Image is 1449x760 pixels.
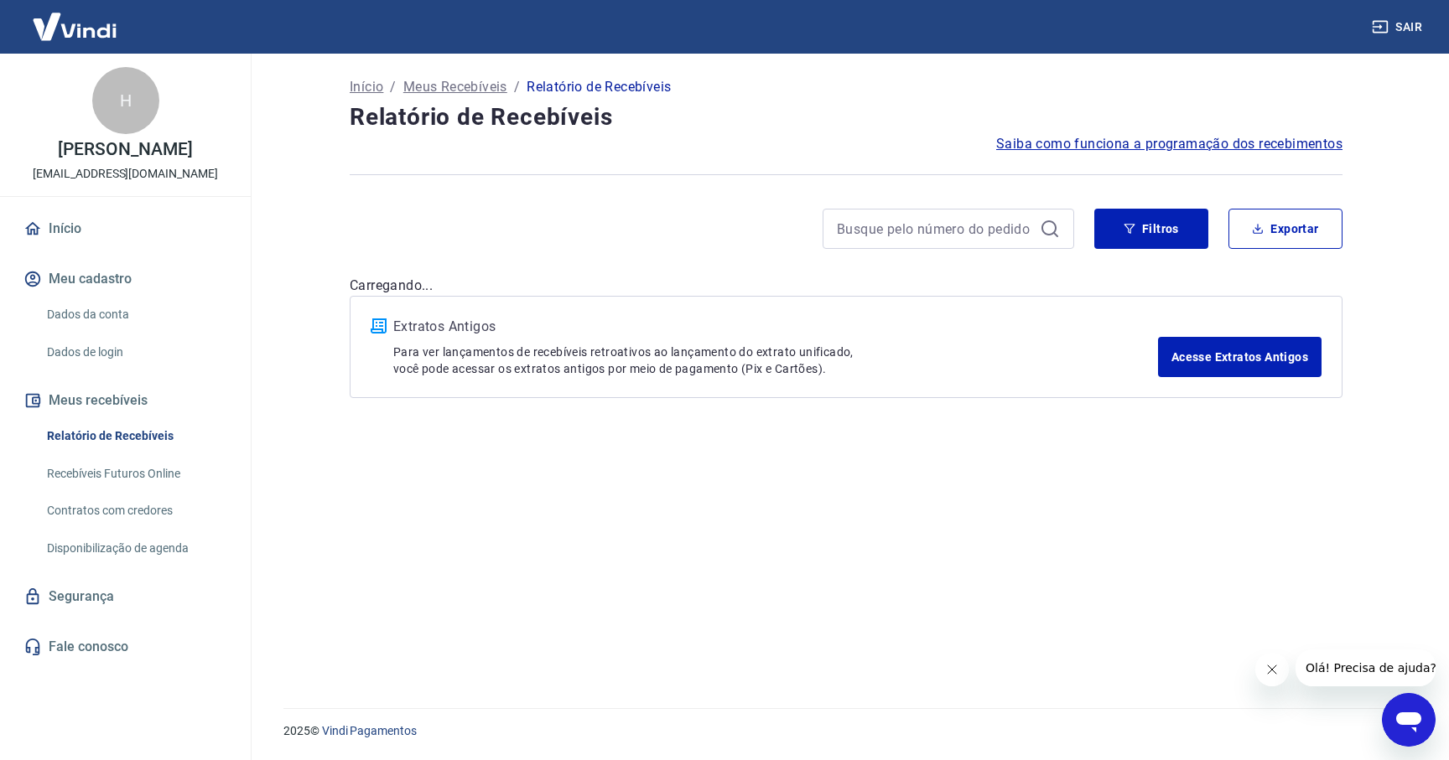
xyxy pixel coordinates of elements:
a: Segurança [20,578,231,615]
a: Recebíveis Futuros Online [40,457,231,491]
p: Para ver lançamentos de recebíveis retroativos ao lançamento do extrato unificado, você pode aces... [393,344,1158,377]
a: Início [350,77,383,97]
a: Contratos com credores [40,494,231,528]
a: Disponibilização de agenda [40,531,231,566]
a: Vindi Pagamentos [322,724,417,737]
h4: Relatório de Recebíveis [350,101,1343,134]
a: Saiba como funciona a programação dos recebimentos [996,134,1343,154]
iframe: Botão para abrir a janela de mensagens [1382,693,1436,747]
a: Meus Recebíveis [403,77,507,97]
p: Carregando... [350,276,1343,296]
img: ícone [371,318,387,333]
a: Dados da conta [40,297,231,332]
button: Filtros [1094,209,1208,249]
iframe: Mensagem da empresa [1296,649,1436,686]
button: Meu cadastro [20,261,231,297]
img: Vindi [20,1,129,52]
a: Relatório de Recebíveis [40,419,231,453]
p: / [390,77,396,97]
button: Sair [1368,12,1429,43]
p: [EMAIL_ADDRESS][DOMAIN_NAME] [33,165,218,183]
input: Busque pelo número do pedido [837,216,1033,241]
p: 2025 © [283,722,1409,740]
button: Exportar [1228,209,1343,249]
iframe: Fechar mensagem [1255,653,1289,686]
p: [PERSON_NAME] [58,141,192,158]
p: Extratos Antigos [393,317,1158,337]
p: / [514,77,520,97]
a: Fale conosco [20,628,231,665]
a: Início [20,210,231,247]
a: Dados de login [40,335,231,370]
p: Relatório de Recebíveis [527,77,671,97]
div: H [92,67,159,134]
a: Acesse Extratos Antigos [1158,337,1322,377]
button: Meus recebíveis [20,382,231,419]
span: Olá! Precisa de ajuda? [10,12,141,25]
